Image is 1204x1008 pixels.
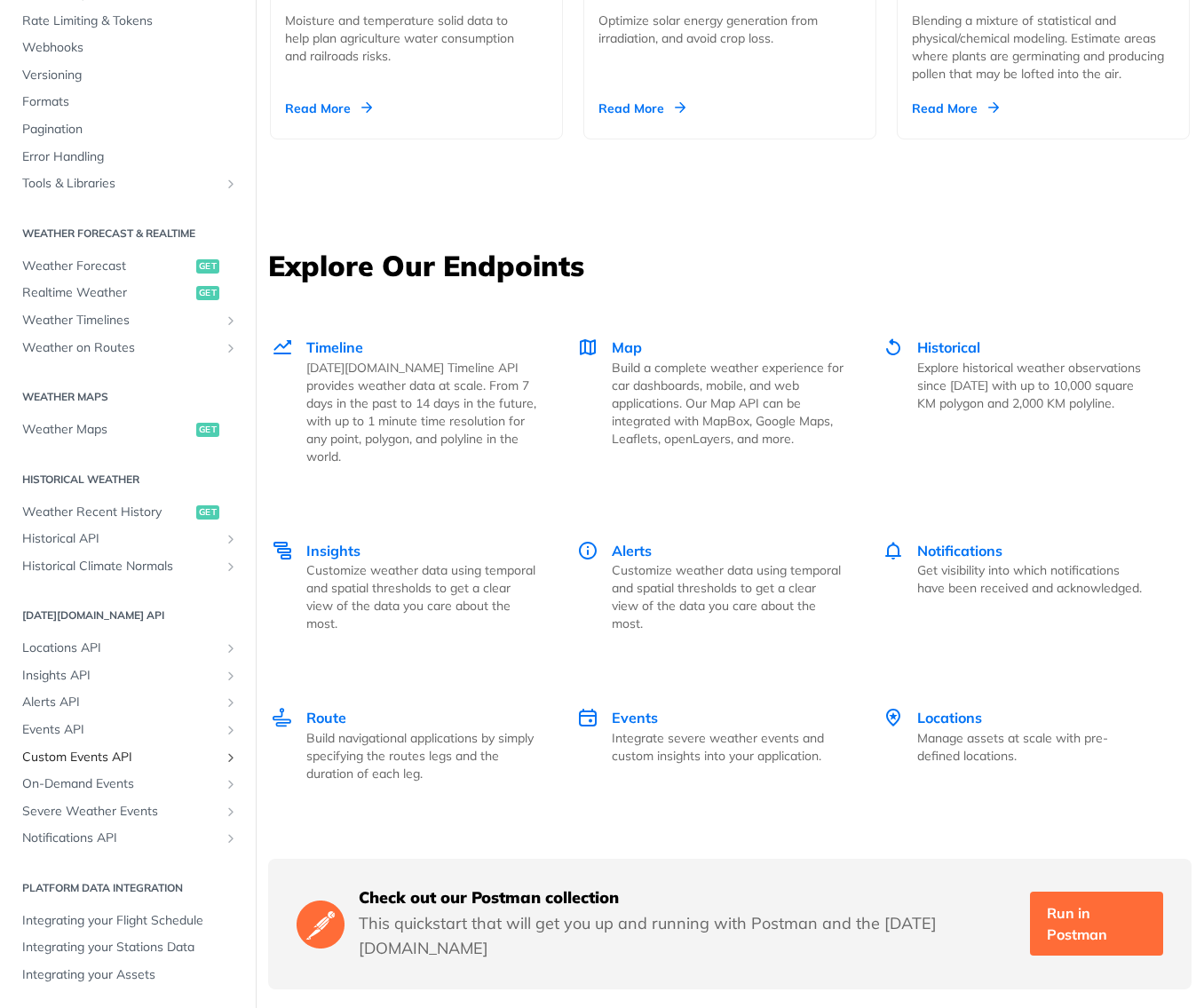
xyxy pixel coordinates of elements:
[224,560,238,574] button: Show subpages for Historical Climate Normals
[13,499,242,526] a: Weather Recent Historyget
[297,898,345,950] img: Postman Logo
[22,93,238,111] span: Formats
[224,341,238,355] button: Show subpages for Weather on Routes
[13,717,242,743] a: Events APIShow subpages for Events API
[224,805,238,819] button: Show subpages for Severe Weather Events
[224,777,238,791] button: Show subpages for On-Demand Events
[22,312,219,329] span: Weather Timelines
[13,280,242,306] a: Realtime Weatherget
[863,299,1168,503] a: Historical Historical Explore historical weather observations since [DATE] with up to 10,000 squa...
[13,607,242,623] h2: [DATE][DOMAIN_NAME] API
[196,259,219,274] span: get
[22,67,238,84] span: Versioning
[22,721,219,739] span: Events API
[359,887,1016,909] h5: Check out our Postman collection
[883,540,904,561] img: Notifications
[13,35,242,61] a: Webhooks
[22,258,192,275] span: Weather Forecast
[224,314,238,328] button: Show subpages for Weather Timelines
[285,12,534,65] div: Moisture and temperature solid data to help plan agriculture water consumption and railroads risks.
[306,338,363,356] span: Timeline
[22,284,192,302] span: Realtime Weather
[22,639,219,657] span: Locations API
[13,771,242,798] a: On-Demand EventsShow subpages for On-Demand Events
[270,299,558,503] a: Timeline Timeline [DATE][DOMAIN_NAME] Timeline API provides weather data at scale. From 7 days in...
[272,707,293,728] img: Route
[272,337,293,358] img: Timeline
[22,39,238,57] span: Webhooks
[22,421,192,439] span: Weather Maps
[22,504,192,521] span: Weather Recent History
[912,12,1175,83] div: Blending a mixture of statistical and physical/chemical modeling. Estimate areas where plants are...
[270,670,558,820] a: Route Route Build navigational applications by simply specifying the routes legs and the duration...
[22,121,238,139] span: Pagination
[22,749,219,766] span: Custom Events API
[196,286,219,300] span: get
[13,962,242,988] a: Integrating your Assets
[306,542,360,560] span: Insights
[22,829,219,847] span: Notifications API
[224,831,238,845] button: Show subpages for Notifications API
[22,912,238,930] span: Integrating your Flight Schedule
[883,707,904,728] img: Locations
[13,635,242,662] a: Locations APIShow subpages for Locations API
[13,89,242,115] a: Formats
[196,423,219,437] span: get
[577,337,598,358] img: Map
[558,503,863,671] a: Alerts Alerts Customize weather data using temporal and spatial thresholds to get a clear view of...
[917,561,1149,597] p: Get visibility into which notifications have been received and acknowledged.
[13,798,242,825] a: Severe Weather EventsShow subpages for Severe Weather Events
[306,729,538,782] p: Build navigational applications by simply specifying the routes legs and the duration of each leg.
[577,707,598,728] img: Events
[22,339,219,357] span: Weather on Routes
[863,503,1168,671] a: Notifications Notifications Get visibility into which notifications have been received and acknow...
[13,526,242,552] a: Historical APIShow subpages for Historical API
[13,472,242,488] h2: Historical Weather
[13,253,242,280] a: Weather Forecastget
[598,12,847,47] div: Optimize solar energy generation from irradiation, and avoid crop loss.
[224,641,238,655] button: Show subpages for Locations API
[22,175,219,193] span: Tools & Libraries
[22,966,238,984] span: Integrating your Assets
[598,99,685,117] div: Read More
[13,689,242,716] a: Alerts APIShow subpages for Alerts API
[272,540,293,561] img: Insights
[612,709,658,726] span: Events
[917,729,1149,765] p: Manage assets at scale with pre-defined locations.
[285,99,372,117] div: Read More
[917,359,1149,412] p: Explore historical weather observations since [DATE] with up to 10,000 square KM polygon and 2,00...
[13,880,242,896] h2: Platform DATA integration
[268,246,1192,285] h3: Explore Our Endpoints
[13,335,242,361] a: Weather on RoutesShow subpages for Weather on Routes
[558,299,863,503] a: Map Map Build a complete weather experience for car dashboards, mobile, and web applications. Our...
[13,663,242,689] a: Insights APIShow subpages for Insights API
[359,911,1016,961] p: This quickstart that will get you up and running with Postman and the [DATE][DOMAIN_NAME]
[22,775,219,793] span: On-Demand Events
[22,939,238,956] span: Integrating your Stations Data
[13,171,242,197] a: Tools & LibrariesShow subpages for Tools & Libraries
[883,337,904,358] img: Historical
[224,695,238,710] button: Show subpages for Alerts API
[22,530,219,548] span: Historical API
[612,561,844,632] p: Customize weather data using temporal and spatial thresholds to get a clear view of the data you ...
[863,670,1168,820] a: Locations Locations Manage assets at scale with pre-defined locations.
[13,307,242,334] a: Weather TimelinesShow subpages for Weather Timelines
[306,709,346,726] span: Route
[270,503,558,671] a: Insights Insights Customize weather data using temporal and spatial thresholds to get a clear vie...
[612,359,844,448] p: Build a complete weather experience for car dashboards, mobile, and web applications. Our Map API...
[13,825,242,852] a: Notifications APIShow subpages for Notifications API
[22,148,238,166] span: Error Handling
[917,709,982,726] span: Locations
[306,359,538,465] p: [DATE][DOMAIN_NAME] Timeline API provides weather data at scale. From 7 days in the past to 14 da...
[224,177,238,191] button: Show subpages for Tools & Libraries
[13,908,242,934] a: Integrating your Flight Schedule
[558,670,863,820] a: Events Events Integrate severe weather events and custom insights into your application.
[224,532,238,546] button: Show subpages for Historical API
[917,542,1002,560] span: Notifications
[13,116,242,143] a: Pagination
[612,338,642,356] span: Map
[13,144,242,171] a: Error Handling
[13,62,242,89] a: Versioning
[13,553,242,580] a: Historical Climate NormalsShow subpages for Historical Climate Normals
[224,750,238,765] button: Show subpages for Custom Events API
